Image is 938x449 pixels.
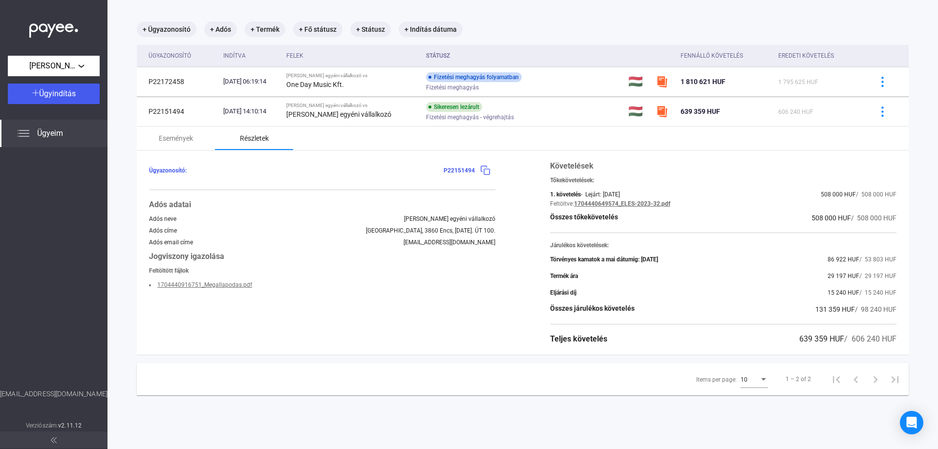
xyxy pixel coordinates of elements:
img: more-blue [877,77,888,87]
button: Previous page [846,369,866,389]
div: Ügyazonosító [149,50,191,62]
div: Jogviszony igazolása [149,251,495,262]
button: First page [827,369,846,389]
button: Next page [866,369,885,389]
img: szamlazzhu-mini [656,76,668,87]
strong: One Day Music Kft. [286,81,344,88]
mat-select: Items per page: [741,373,768,385]
div: [PERSON_NAME] egyéni vállalkozó vs [286,73,418,79]
span: 1 795 625 HUF [778,79,818,86]
span: / 508 000 HUF [856,191,896,198]
div: Eredeti követelés [778,50,860,62]
div: [DATE] 14:10:14 [223,107,278,116]
div: Teljes követelés [550,333,607,345]
div: Eredeti követelés [778,50,834,62]
div: Fennálló követelés [681,50,743,62]
span: 131 359 HUF [815,305,855,313]
span: 15 240 HUF [828,289,859,296]
div: Termék ára [550,273,578,279]
div: Törvényes kamatok a mai dátumig: [DATE] [550,256,658,263]
th: Státusz [422,45,624,67]
div: Feltöltve: [550,200,574,207]
div: Indítva [223,50,246,62]
a: 1704440916751_Megallapodas.pdf [157,281,252,288]
div: - Lejárt: [DATE] [581,191,620,198]
span: 508 000 HUF [811,214,851,222]
span: 639 359 HUF [681,107,720,115]
div: Adós címe [149,227,177,234]
span: 508 000 HUF [821,191,856,198]
span: Ügyeim [37,128,63,139]
img: arrow-double-left-grey.svg [51,437,57,443]
td: 🇭🇺 [624,67,652,96]
div: Adós neve [149,215,176,222]
span: P22151494 [444,167,475,174]
button: Ügyindítás [8,84,100,104]
div: Fennálló követelés [681,50,770,62]
div: [PERSON_NAME] egyéni vállalkozó [404,215,495,222]
div: [GEOGRAPHIC_DATA], 3860 Encs, [DATE]. ÚT 100. [366,227,495,234]
div: 1 – 2 of 2 [786,373,811,385]
div: Eljárási díj [550,289,576,296]
img: plus-white.svg [32,89,39,96]
div: Ügyazonosító [149,50,215,62]
span: Ügyindítás [39,89,76,98]
img: copy-blue [480,165,490,175]
strong: [PERSON_NAME] egyéni vállalkozó [286,110,391,118]
mat-chip: + Ügyazonosító [137,21,196,37]
div: Járulékos követelések: [550,242,896,249]
button: copy-blue [475,160,495,181]
div: Követelések [550,160,896,172]
span: 639 359 HUF [799,334,844,343]
div: Összes járulékos követelés [550,303,635,315]
td: P22172458 [137,67,219,96]
span: 86 922 HUF [828,256,859,263]
img: szamlazzhu-mini [656,106,668,117]
mat-chip: + Státusz [350,21,391,37]
td: P22151494 [137,97,219,126]
span: / 98 240 HUF [855,305,896,313]
span: / 29 197 HUF [859,273,896,279]
div: Open Intercom Messenger [900,411,923,434]
span: / 606 240 HUF [844,334,896,343]
img: list.svg [18,128,29,139]
span: / 53 803 HUF [859,256,896,263]
button: more-blue [872,71,893,92]
div: Adós email címe [149,239,193,246]
button: Last page [885,369,905,389]
span: [PERSON_NAME] egyéni vállalkozó [29,60,78,72]
span: 1 810 621 HUF [681,78,725,86]
div: Események [159,132,193,144]
mat-chip: + Fő státusz [293,21,342,37]
button: more-blue [872,101,893,122]
span: Fizetési meghagyás - végrehajtás [426,111,514,123]
div: Tőkekövetelések: [550,177,896,184]
span: 10 [741,376,747,383]
div: Sikeresen lezárult [426,102,482,112]
div: 1. követelés [550,191,581,198]
div: Részletek [240,132,269,144]
span: 606 240 HUF [778,108,813,115]
div: [EMAIL_ADDRESS][DOMAIN_NAME] [404,239,495,246]
span: Ügyazonosító: [149,167,187,174]
div: [DATE] 06:19:14 [223,77,278,86]
div: Adós adatai [149,199,495,211]
a: 1704440649574_ELES-2023-32.pdf [574,200,670,207]
div: Fizetési meghagyás folyamatban [426,72,522,82]
td: 🇭🇺 [624,97,652,126]
mat-chip: + Indítás dátuma [399,21,463,37]
mat-chip: + Adós [204,21,237,37]
span: 29 197 HUF [828,273,859,279]
mat-chip: + Termék [245,21,285,37]
div: Indítva [223,50,278,62]
span: / 508 000 HUF [851,214,896,222]
div: Felek [286,50,418,62]
span: / 15 240 HUF [859,289,896,296]
div: Összes tőkekövetelés [550,212,618,224]
div: [PERSON_NAME] egyéni vállalkozó vs [286,103,418,108]
div: Felek [286,50,303,62]
strong: v2.11.12 [58,422,82,429]
span: Fizetési meghagyás [426,82,479,93]
img: more-blue [877,107,888,117]
div: Items per page: [696,374,737,385]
